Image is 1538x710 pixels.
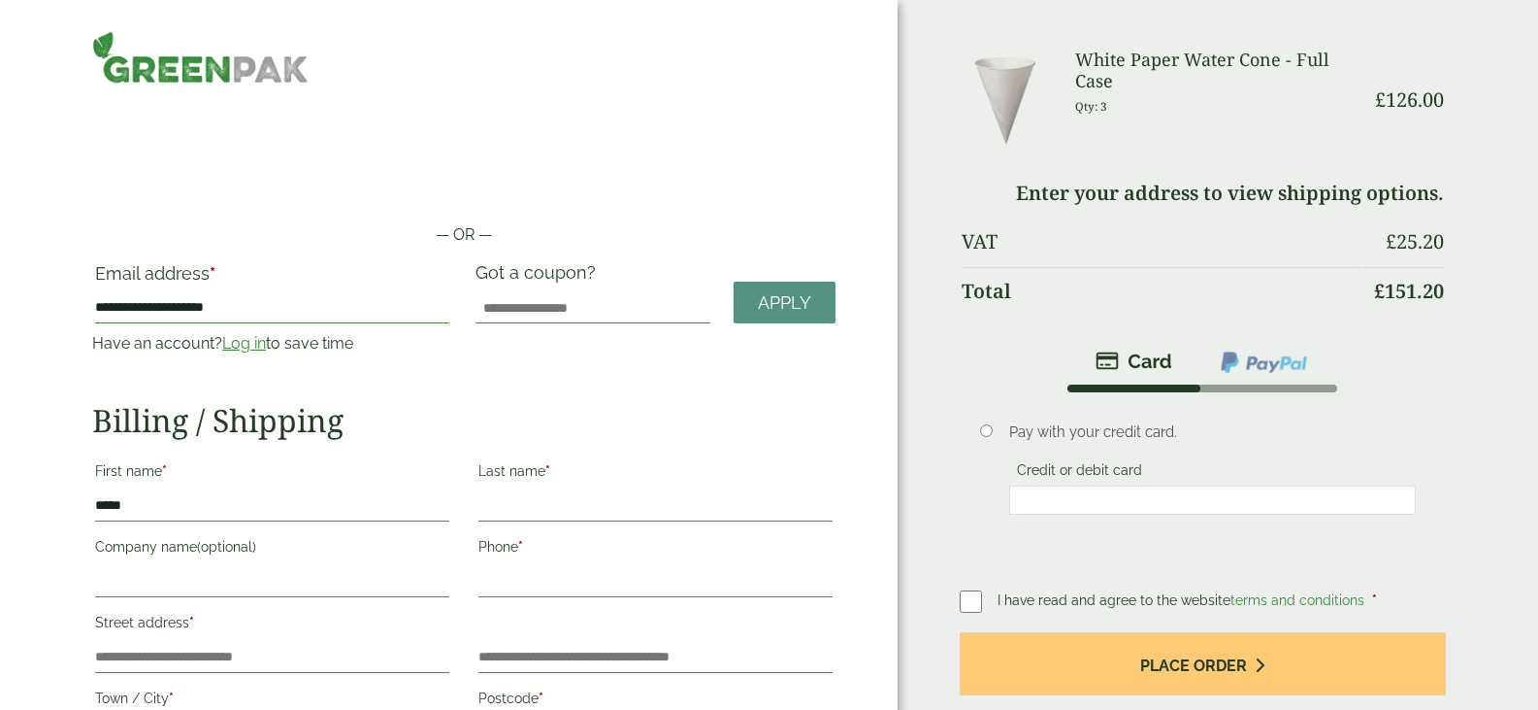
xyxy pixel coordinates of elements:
a: terms and conditions [1230,592,1364,608]
label: Credit or debit card [1009,462,1150,484]
span: £ [1374,278,1385,304]
abbr: required [169,691,174,706]
abbr: required [518,539,523,555]
img: GreenPak Supplies [92,31,308,84]
h3: White Paper Water Cone - Full Case [1075,50,1359,91]
a: Apply [734,282,835,323]
span: (optional) [197,539,256,555]
label: First name [95,457,449,490]
span: £ [1386,228,1396,254]
td: Enter your address to view shipping options. [962,170,1444,217]
p: Have an account? to save time [92,332,452,355]
abbr: required [545,463,550,479]
iframe: Secure payment button frame [92,161,834,200]
img: ppcp-gateway.png [1219,350,1309,375]
p: — OR — [92,223,834,247]
abbr: required [210,263,215,284]
span: £ [1375,86,1386,113]
iframe: Secure card payment input frame [1015,491,1410,509]
abbr: required [162,463,167,479]
p: Pay with your credit card. [1009,422,1416,443]
label: Company name [95,533,449,566]
span: Apply [758,292,811,314]
label: Street address [95,609,449,642]
abbr: required [1372,592,1377,608]
label: Phone [478,533,833,566]
label: Got a coupon? [475,262,604,292]
bdi: 25.20 [1386,228,1444,254]
abbr: required [539,691,543,706]
abbr: required [189,615,194,630]
label: Email address [95,265,449,292]
img: stripe.png [1096,350,1172,373]
th: Total [962,267,1360,315]
th: VAT [962,219,1360,265]
small: Qty: 3 [1075,99,1107,114]
label: Last name [478,457,833,490]
a: Log in [222,334,266,353]
bdi: 126.00 [1375,86,1444,113]
h2: Billing / Shipping [92,402,834,439]
span: I have read and agree to the website [998,592,1368,608]
bdi: 151.20 [1374,278,1444,304]
button: Place order [960,632,1446,695]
